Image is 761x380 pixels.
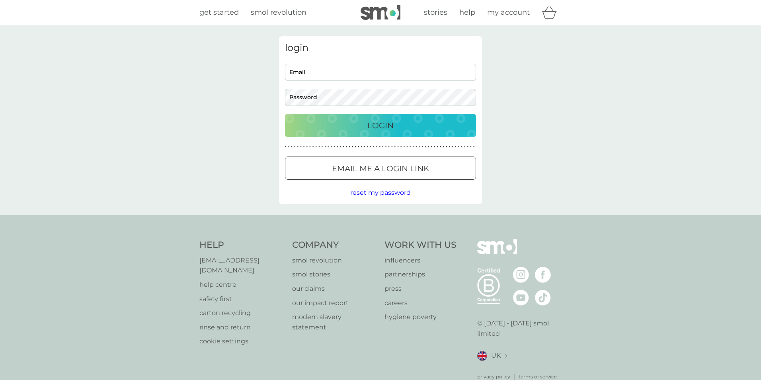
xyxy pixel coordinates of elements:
p: ● [416,145,417,149]
a: smol revolution [292,255,377,266]
span: smol revolution [251,8,306,17]
p: Email me a login link [332,162,429,175]
h4: Help [199,239,284,251]
p: ● [352,145,353,149]
p: ● [355,145,356,149]
a: smol revolution [251,7,306,18]
button: Email me a login link [285,157,476,180]
p: ● [376,145,378,149]
a: partnerships [384,269,457,280]
p: ● [364,145,365,149]
p: ● [291,145,293,149]
p: ● [312,145,314,149]
p: ● [458,145,460,149]
h4: Work With Us [384,239,457,251]
span: reset my password [350,189,411,196]
span: UK [491,351,501,361]
p: ● [394,145,396,149]
img: visit the smol Instagram page [513,267,529,283]
a: my account [487,7,530,18]
p: ● [373,145,375,149]
p: ● [388,145,390,149]
p: ● [300,145,302,149]
p: ● [412,145,414,149]
a: our claims [292,284,377,294]
p: ● [427,145,429,149]
div: basket [542,4,562,20]
a: smol stories [292,269,377,280]
span: my account [487,8,530,17]
p: ● [322,145,323,149]
p: ● [464,145,466,149]
p: ● [449,145,451,149]
a: get started [199,7,239,18]
p: influencers [384,255,457,266]
a: careers [384,298,457,308]
p: ● [306,145,308,149]
p: ● [303,145,305,149]
h4: Company [292,239,377,251]
p: ● [367,145,369,149]
p: ● [318,145,320,149]
p: ● [340,145,341,149]
span: stories [424,8,447,17]
p: ● [431,145,432,149]
p: ● [349,145,350,149]
p: ● [425,145,426,149]
a: carton recycling [199,308,284,318]
p: ● [452,145,453,149]
p: Login [367,119,394,132]
a: press [384,284,457,294]
p: ● [334,145,335,149]
p: ● [434,145,435,149]
p: ● [288,145,290,149]
p: ● [406,145,408,149]
p: ● [324,145,326,149]
img: select a new location [505,354,507,358]
p: ● [358,145,359,149]
p: ● [437,145,438,149]
p: ● [400,145,402,149]
p: ● [455,145,457,149]
p: ● [382,145,384,149]
button: Login [285,114,476,137]
img: UK flag [477,351,487,361]
p: ● [446,145,447,149]
p: ● [315,145,317,149]
p: ● [379,145,380,149]
p: ● [297,145,299,149]
p: ● [330,145,332,149]
a: [EMAIL_ADDRESS][DOMAIN_NAME] [199,255,284,276]
p: ● [419,145,420,149]
a: rinse and return [199,322,284,333]
p: ● [285,145,287,149]
span: get started [199,8,239,17]
img: visit the smol Facebook page [535,267,551,283]
a: cookie settings [199,336,284,347]
p: ● [461,145,462,149]
a: hygiene poverty [384,312,457,322]
span: help [459,8,475,17]
p: ● [440,145,441,149]
img: visit the smol Youtube page [513,290,529,306]
p: ● [328,145,329,149]
img: smol [361,5,400,20]
p: ● [410,145,411,149]
p: ● [473,145,475,149]
p: ● [391,145,393,149]
p: ● [467,145,469,149]
p: ● [470,145,472,149]
p: ● [346,145,347,149]
p: ● [361,145,363,149]
a: safety first [199,294,284,304]
p: ● [294,145,296,149]
img: smol [477,239,517,266]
